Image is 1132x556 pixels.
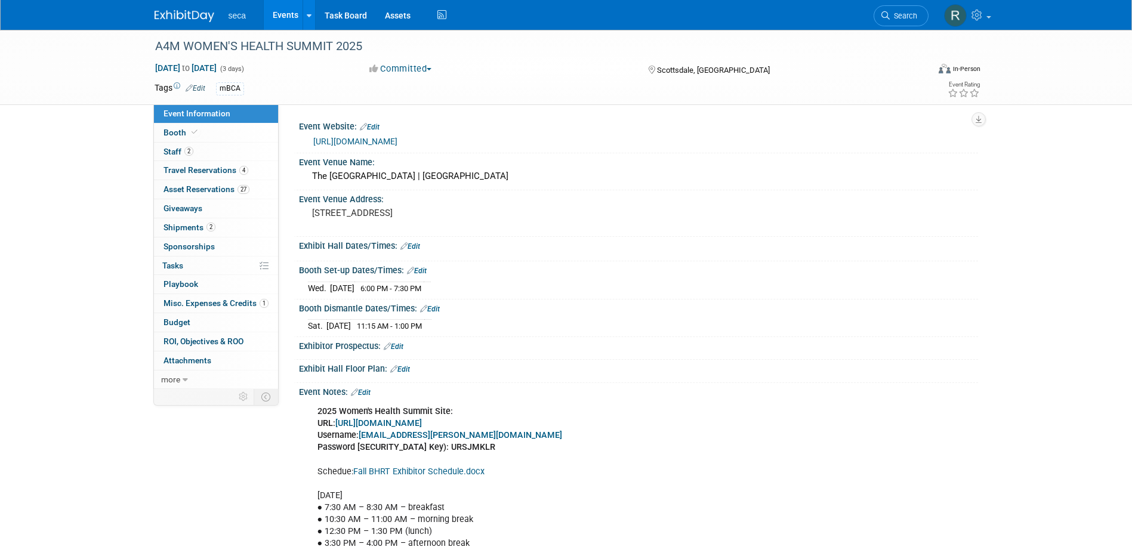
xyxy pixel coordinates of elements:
[299,153,978,168] div: Event Venue Name:
[360,123,380,131] a: Edit
[164,356,211,365] span: Attachments
[155,10,214,22] img: ExhibitDay
[154,370,278,389] a: more
[317,418,422,428] b: URL:
[365,63,436,75] button: Committed
[164,279,198,289] span: Playbook
[407,267,427,275] a: Edit
[858,62,981,80] div: Event Format
[154,180,278,199] a: Asset Reservations27
[162,261,183,270] span: Tasks
[192,129,198,135] i: Booth reservation complete
[657,66,770,75] span: Scottsdale, [GEOGRAPHIC_DATA]
[360,284,421,293] span: 6:00 PM - 7:30 PM
[184,147,193,156] span: 2
[239,166,248,175] span: 4
[186,84,205,92] a: Edit
[400,242,420,251] a: Edit
[890,11,917,20] span: Search
[299,383,978,399] div: Event Notes:
[299,118,978,133] div: Event Website:
[180,63,192,73] span: to
[233,389,254,404] td: Personalize Event Tab Strip
[155,82,205,95] td: Tags
[944,4,967,27] img: Rachel Jordan
[164,147,193,156] span: Staff
[948,82,980,88] div: Event Rating
[313,137,397,146] a: [URL][DOMAIN_NAME]
[216,82,244,95] div: mBCA
[154,237,278,256] a: Sponsorships
[154,104,278,123] a: Event Information
[312,208,569,218] pre: [STREET_ADDRESS]
[260,299,269,308] span: 1
[151,36,911,57] div: A4M WOMEN'S HEALTH SUMMIT 2025
[308,320,326,332] td: Sat.
[154,199,278,218] a: Giveaways
[154,257,278,275] a: Tasks
[164,242,215,251] span: Sponsorships
[299,261,978,277] div: Booth Set-up Dates/Times:
[154,161,278,180] a: Travel Reservations4
[229,11,246,20] span: seca
[420,305,440,313] a: Edit
[206,223,215,231] span: 2
[161,375,180,384] span: more
[357,322,422,330] span: 11:15 AM - 1:00 PM
[154,275,278,294] a: Playbook
[308,282,330,294] td: Wed.
[353,467,485,477] a: Fall BHRT Exhibitor Schedule.docx
[335,418,422,428] a: [URL][DOMAIN_NAME]
[952,64,980,73] div: In-Person
[308,167,969,186] div: The [GEOGRAPHIC_DATA] | [GEOGRAPHIC_DATA]
[359,430,562,440] a: [EMAIL_ADDRESS][PERSON_NAME][DOMAIN_NAME]
[155,63,217,73] span: [DATE] [DATE]
[351,388,371,397] a: Edit
[164,298,269,308] span: Misc. Expenses & Credits
[219,65,244,73] span: (3 days)
[939,64,951,73] img: Format-Inperson.png
[384,342,403,351] a: Edit
[154,351,278,370] a: Attachments
[317,406,453,416] b: 2025 Women's Health Summit Site:
[164,317,190,327] span: Budget
[237,185,249,194] span: 27
[299,337,978,353] div: Exhibitor Prospectus:
[390,365,410,373] a: Edit
[874,5,929,26] a: Search
[154,143,278,161] a: Staff2
[326,320,351,332] td: [DATE]
[164,223,215,232] span: Shipments
[164,165,248,175] span: Travel Reservations
[164,184,249,194] span: Asset Reservations
[164,203,202,213] span: Giveaways
[317,442,495,452] b: Password [SECURITY_DATA] Key): URSJMKLR
[154,332,278,351] a: ROI, Objectives & ROO
[154,123,278,142] a: Booth
[164,128,200,137] span: Booth
[164,336,243,346] span: ROI, Objectives & ROO
[299,237,978,252] div: Exhibit Hall Dates/Times:
[299,360,978,375] div: Exhibit Hall Floor Plan:
[164,109,230,118] span: Event Information
[317,430,562,440] b: Username:
[299,299,978,315] div: Booth Dismantle Dates/Times:
[254,389,278,404] td: Toggle Event Tabs
[154,218,278,237] a: Shipments2
[330,282,354,294] td: [DATE]
[154,294,278,313] a: Misc. Expenses & Credits1
[154,313,278,332] a: Budget
[299,190,978,205] div: Event Venue Address:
